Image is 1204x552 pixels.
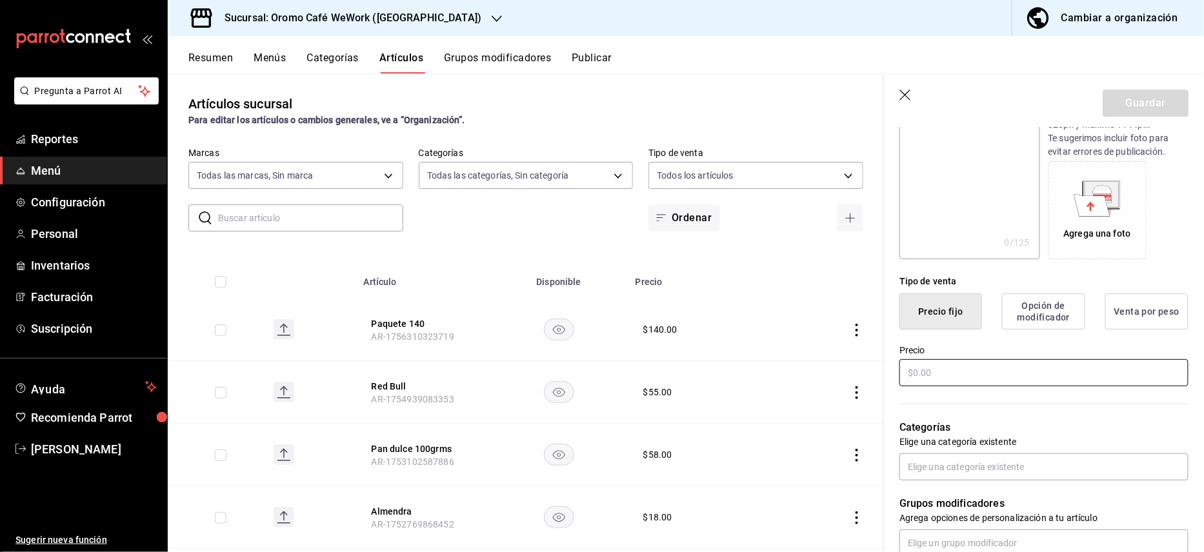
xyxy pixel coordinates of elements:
button: Artículos [379,52,423,74]
button: open_drawer_menu [142,34,152,44]
button: Pregunta a Parrot AI [14,77,159,104]
button: edit-product-location [372,380,475,393]
button: actions [850,511,863,524]
button: Ordenar [648,204,719,232]
button: Categorías [307,52,359,74]
span: Todas las categorías, Sin categoría [427,169,569,182]
label: Categorías [419,149,634,158]
span: AR-1756310323719 [372,331,454,342]
input: Buscar artículo [218,205,403,231]
button: edit-product-location [372,317,475,330]
div: 0 /125 [1005,236,1030,249]
span: Recomienda Parrot [31,409,157,426]
button: Venta por peso [1105,293,1189,330]
label: Precio [899,346,1189,355]
button: actions [850,449,863,462]
label: Marcas [188,149,403,158]
button: Publicar [572,52,612,74]
button: Resumen [188,52,233,74]
th: Artículo [356,257,490,299]
span: Personal [31,225,157,242]
p: Elige una categoría existente [899,435,1189,448]
button: Precio fijo [899,293,982,330]
p: JPG o PNG hasta 10 MB mínimo 320px y máximo 1144px. Te sugerimos incluir foto para evitar errores... [1048,104,1189,159]
span: Reportes [31,130,157,148]
button: edit-product-location [372,505,475,518]
button: availability-product [544,381,574,403]
span: Menú [31,162,157,179]
input: Elige una categoría existente [899,453,1189,480]
strong: Para editar los artículos o cambios generales, ve a “Organización”. [188,115,465,125]
button: actions [850,386,863,399]
span: Todos los artículos [657,169,734,182]
div: $ 55.00 [643,386,672,399]
span: Todas las marcas, Sin marca [197,169,314,182]
span: [PERSON_NAME] [31,440,157,458]
div: Agrega una foto [1052,164,1143,256]
button: actions [850,324,863,337]
button: availability-product [544,444,574,466]
button: Grupos modificadores [444,52,551,74]
th: Disponible [490,257,628,299]
span: Sugerir nueva función [15,533,157,547]
a: Pregunta a Parrot AI [9,94,159,107]
span: AR-1753102587886 [372,457,454,467]
span: Configuración [31,193,157,211]
button: availability-product [544,319,574,340]
span: Facturación [31,288,157,306]
span: AR-1754939083353 [372,394,454,404]
button: edit-product-location [372,442,475,455]
div: $ 58.00 [643,448,672,461]
div: Cambiar a organización [1061,9,1178,27]
button: Menús [254,52,286,74]
th: Precio [628,257,774,299]
button: availability-product [544,506,574,528]
span: Ayuda [31,379,140,395]
p: Grupos modificadores [899,496,1189,511]
div: Agrega una foto [1064,227,1131,241]
div: navigation tabs [188,52,1204,74]
p: Agrega opciones de personalización a tu artículo [899,511,1189,524]
h3: Sucursal: Oromo Café WeWork ([GEOGRAPHIC_DATA]) [214,10,481,26]
div: $ 18.00 [643,511,672,524]
span: Pregunta a Parrot AI [35,84,139,98]
button: Opción de modificador [1002,293,1085,330]
p: Categorías [899,420,1189,435]
label: Tipo de venta [648,149,863,158]
span: Suscripción [31,320,157,337]
div: Tipo de venta [899,275,1189,288]
span: AR-1752769868452 [372,519,454,529]
div: $ 140.00 [643,323,677,336]
div: Artículos sucursal [188,94,292,113]
span: Inventarios [31,257,157,274]
input: $0.00 [899,359,1189,386]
